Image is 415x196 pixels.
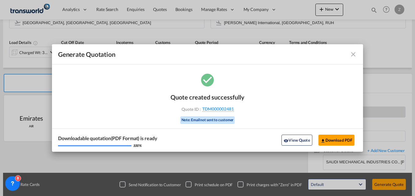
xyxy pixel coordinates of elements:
[200,72,215,87] md-icon: icon-checkbox-marked-circle
[350,51,357,58] md-icon: icon-close fg-AAA8AD cursor m-0
[202,106,234,112] span: TDM000002481
[281,135,312,146] button: icon-eyeView Quote
[172,106,243,112] div: Quote ID :
[58,50,116,58] span: Generate Quotation
[52,44,363,152] md-dialog: Generate Quotation Quote ...
[180,116,235,124] div: Note: Email not sent to customer
[133,143,142,148] div: 100 %
[58,135,157,142] div: Downloadable quotation(PDF Format) is ready
[171,93,244,101] div: Quote created successfully
[321,138,325,143] md-icon: icon-download
[318,135,355,146] button: Download PDF
[284,138,288,143] md-icon: icon-eye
